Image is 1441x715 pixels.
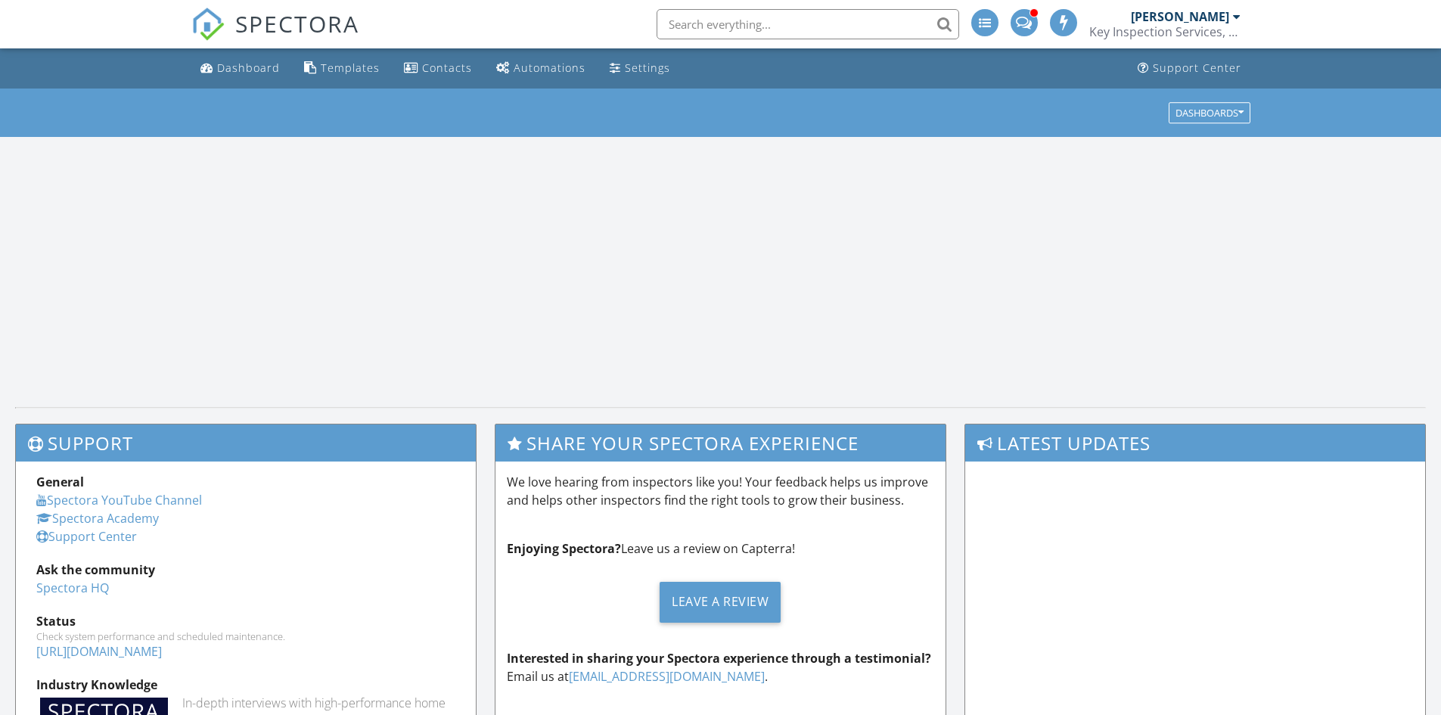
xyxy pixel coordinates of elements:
[507,650,931,667] strong: Interested in sharing your Spectora experience through a testimonial?
[36,492,202,508] a: Spectora YouTube Channel
[604,54,676,82] a: Settings
[514,61,585,75] div: Automations
[36,580,109,596] a: Spectora HQ
[625,61,670,75] div: Settings
[16,424,476,462] h3: Support
[1175,107,1244,118] div: Dashboards
[507,473,935,509] p: We love hearing from inspectors like you! Your feedback helps us improve and helps other inspecto...
[194,54,286,82] a: Dashboard
[321,61,380,75] div: Templates
[36,510,159,527] a: Spectora Academy
[191,8,225,41] img: The Best Home Inspection Software - Spectora
[507,539,935,558] p: Leave us a review on Capterra!
[36,630,455,642] div: Check system performance and scheduled maintenance.
[235,8,359,39] span: SPECTORA
[36,474,84,490] strong: General
[569,668,765,685] a: [EMAIL_ADDRESS][DOMAIN_NAME]
[490,54,592,82] a: Automations (Advanced)
[36,676,455,694] div: Industry Knowledge
[36,612,455,630] div: Status
[36,528,137,545] a: Support Center
[1169,102,1250,123] button: Dashboards
[657,9,959,39] input: Search everything...
[1132,54,1247,82] a: Support Center
[507,540,621,557] strong: Enjoying Spectora?
[217,61,280,75] div: Dashboard
[1131,9,1229,24] div: [PERSON_NAME]
[495,424,946,462] h3: Share Your Spectora Experience
[1089,24,1241,39] div: Key Inspection Services, LLC
[191,20,359,52] a: SPECTORA
[298,54,386,82] a: Templates
[36,643,162,660] a: [URL][DOMAIN_NAME]
[507,570,935,634] a: Leave a Review
[660,582,781,623] div: Leave a Review
[36,561,455,579] div: Ask the community
[965,424,1425,462] h3: Latest Updates
[507,649,935,685] p: Email us at .
[398,54,478,82] a: Contacts
[422,61,472,75] div: Contacts
[1153,61,1241,75] div: Support Center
